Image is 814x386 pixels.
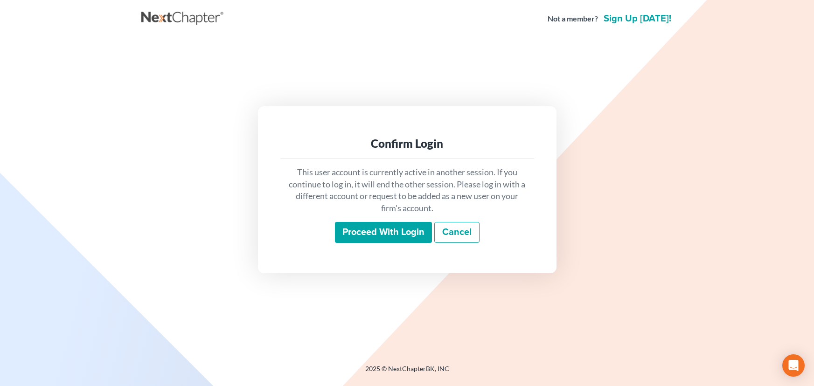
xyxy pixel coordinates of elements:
div: Confirm Login [288,136,527,151]
a: Sign up [DATE]! [602,14,673,23]
input: Proceed with login [335,222,432,243]
strong: Not a member? [548,14,598,24]
div: Open Intercom Messenger [782,354,805,377]
p: This user account is currently active in another session. If you continue to log in, it will end ... [288,166,527,214]
a: Cancel [434,222,480,243]
div: 2025 © NextChapterBK, INC [141,364,673,381]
